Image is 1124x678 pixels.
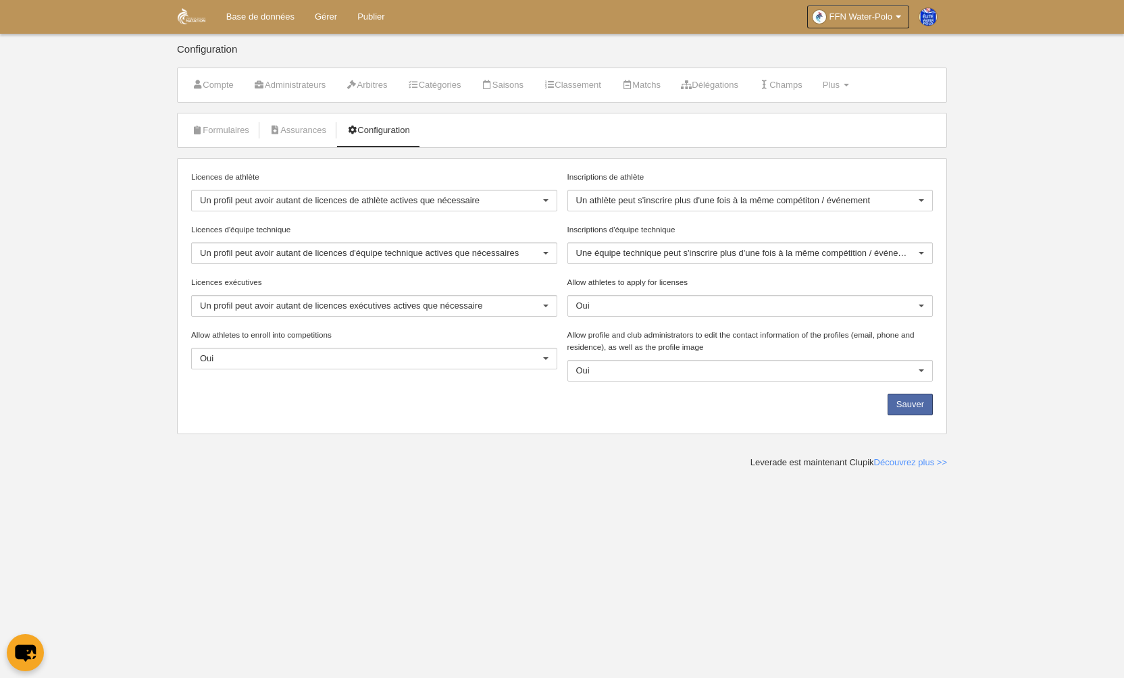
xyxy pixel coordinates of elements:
span: Oui [576,365,590,375]
a: Compte [184,75,241,95]
label: Licences exécutives [191,276,557,288]
a: Assurances [262,120,334,140]
span: Un athlète peut s'inscrire plus d'une fois à la même compétiton / événement [576,195,871,205]
a: Saisons [474,75,532,95]
span: Un profil peut avoir autant de licences de athlète actives que nécessaire [200,195,480,205]
a: Administrateurs [247,75,334,95]
a: FFN Water-Polo [807,5,909,28]
label: Inscriptions de athlète [567,171,934,183]
label: Licences d'équipe technique [191,224,557,236]
a: Catégories [400,75,468,95]
span: Plus [823,80,840,90]
span: Une équipe technique peut s'inscrire plus d'une fois à la même compétition / événement [576,248,918,258]
span: Un profil peut avoir autant de licences exécutives actives que nécessaire [200,301,482,311]
div: Configuration [177,44,947,68]
img: PaswSEHnFMei.30x30.jpg [919,8,937,26]
label: Inscriptions d'équipe technique [567,224,934,236]
a: Découvrez plus >> [874,457,947,467]
span: Oui [200,353,213,363]
div: Leverade est maintenant Clupik [750,457,947,469]
a: Classement [536,75,609,95]
a: Configuration [339,120,417,140]
button: chat-button [7,634,44,671]
span: Un profil peut avoir autant de licences d'équipe technique actives que nécessaires [200,248,519,258]
a: Matchs [614,75,668,95]
a: Champs [751,75,810,95]
label: Licences de athlète [191,171,557,183]
label: Allow athletes to apply for licenses [567,276,934,288]
span: Oui [576,301,590,311]
label: Allow athletes to enroll into competitions [191,329,557,341]
img: FFN Water-Polo [178,8,205,24]
span: FFN Water-Polo [829,10,892,24]
button: Sauver [888,394,933,415]
a: Formulaires [184,120,257,140]
a: Plus [815,75,857,95]
label: Allow profile and club administrators to edit the contact information of the profiles (email, pho... [567,329,934,353]
a: Arbitres [338,75,394,95]
img: OaDPB3zQPxTf.30x30.jpg [813,10,826,24]
a: Délégations [673,75,746,95]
